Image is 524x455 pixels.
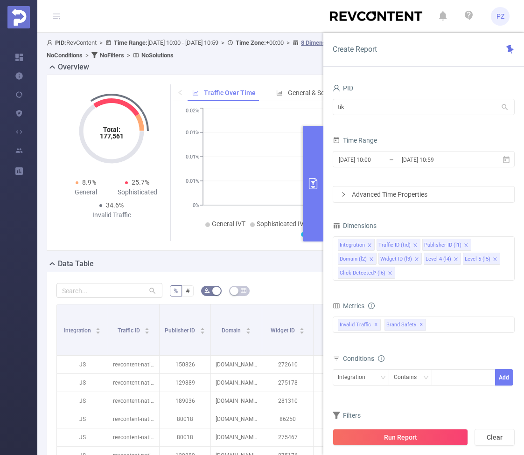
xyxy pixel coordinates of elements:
[57,356,108,373] p: JS
[58,258,94,269] h2: Data Table
[369,257,374,262] i: icon: close
[108,428,159,446] p: revcontent-native
[55,39,66,46] b: PID:
[108,374,159,392] p: revcontent-native
[97,39,105,46] span: >
[211,374,262,392] p: [DOMAIN_NAME]
[284,39,293,46] span: >
[118,327,141,334] span: Traffic ID
[340,253,367,265] div: Domain (l2)
[58,62,89,73] h2: Overview
[262,356,313,373] p: 272610
[145,330,150,333] i: icon: caret-down
[108,392,159,410] p: revcontent-native
[378,355,384,362] i: icon: info-circle
[200,330,205,333] i: icon: caret-down
[114,39,147,46] b: Time Range:
[204,288,210,293] i: icon: bg-colors
[333,45,377,54] span: Create Report
[100,52,124,59] b: No Filters
[333,429,468,446] button: Run Report
[108,410,159,428] p: revcontent-native
[186,178,199,184] tspan: 0.01%
[388,271,392,276] i: icon: close
[374,319,378,331] span: ✕
[368,303,375,309] i: icon: info-circle
[160,356,210,373] p: 150826
[186,287,190,295] span: #
[338,370,372,385] div: Integration
[177,90,183,95] i: icon: left
[413,243,418,248] i: icon: close
[95,326,101,332] div: Sort
[192,90,199,96] i: icon: line-chart
[464,243,468,248] i: icon: close
[174,287,178,295] span: %
[200,326,205,329] i: icon: caret-up
[144,326,150,332] div: Sort
[496,7,504,26] span: PZ
[186,154,199,160] tspan: 0.01%
[262,410,313,428] p: 86250
[338,319,381,331] span: Invalid Traffic
[301,39,358,46] u: 8 Dimensions Applied
[333,84,340,92] i: icon: user
[7,6,30,28] img: Protected Media
[378,253,422,265] li: Widget ID (l3)
[64,327,92,334] span: Integration
[83,52,91,59] span: >
[186,130,199,136] tspan: 0.01%
[160,428,210,446] p: 80018
[333,137,377,144] span: Time Range
[47,40,55,46] i: icon: user
[211,428,262,446] p: [DOMAIN_NAME]
[380,253,412,265] div: Widget ID (l3)
[47,39,447,59] span: RevContent [DATE] 10:00 - [DATE] 10:59 +00:00
[160,410,210,428] p: 80018
[211,410,262,428] p: [DOMAIN_NAME]
[165,327,196,334] span: Publisher ID
[112,187,163,197] div: Sophisticated
[380,375,386,381] i: icon: down
[236,39,266,46] b: Time Zone:
[338,239,375,251] li: Integration
[200,326,205,332] div: Sort
[338,253,377,265] li: Domain (l2)
[378,239,411,251] div: Traffic ID (tid)
[57,374,108,392] p: JS
[124,52,133,59] span: >
[132,179,149,186] span: 25.7%
[419,319,423,331] span: ✕
[218,39,227,46] span: >
[288,89,405,97] span: General & Sophisticated IVT by Category
[193,202,199,208] tspan: 0%
[103,126,120,133] tspan: Total:
[245,326,251,329] i: icon: caret-up
[422,239,471,251] li: Publisher ID (l1)
[60,187,112,197] div: General
[333,412,361,419] span: Filters
[367,243,372,248] i: icon: close
[57,392,108,410] p: JS
[160,392,210,410] p: 189036
[271,327,296,334] span: Widget ID
[343,355,384,362] span: Conditions
[377,239,420,251] li: Traffic ID (tid)
[245,326,251,332] div: Sort
[186,108,199,114] tspan: 0.02%
[394,370,423,385] div: Contains
[56,283,162,298] input: Search...
[426,253,451,265] div: Level 4 (l4)
[341,192,346,197] i: icon: right
[300,326,305,329] i: icon: caret-up
[423,375,429,381] i: icon: down
[86,210,137,220] div: Invalid Traffic
[384,319,426,331] span: Brand Safety
[96,326,101,329] i: icon: caret-up
[241,288,246,293] i: icon: table
[160,374,210,392] p: 129889
[211,356,262,373] p: [DOMAIN_NAME]
[333,302,364,310] span: Metrics
[82,179,96,186] span: 8.9%
[495,369,513,386] button: Add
